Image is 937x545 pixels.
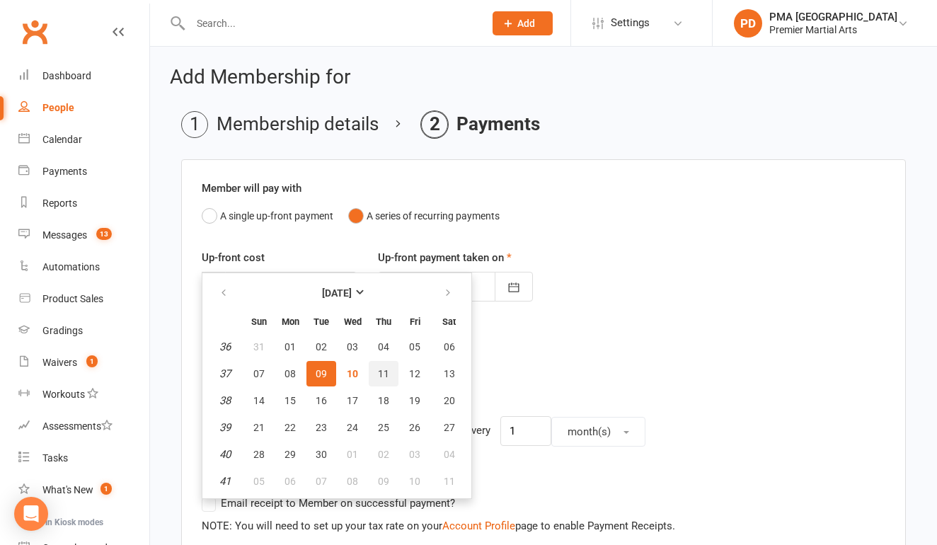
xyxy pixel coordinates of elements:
[284,395,296,406] span: 15
[282,316,299,327] small: Monday
[378,249,512,266] label: Up-front payment taken on
[306,388,336,413] button: 16
[316,476,327,487] span: 07
[442,520,515,532] a: Account Profile
[18,347,149,379] a: Waivers 1
[400,442,430,467] button: 03
[444,395,455,406] span: 20
[275,442,305,467] button: 29
[493,11,553,35] button: Add
[734,9,762,38] div: PD
[18,411,149,442] a: Assessments
[378,395,389,406] span: 18
[444,476,455,487] span: 11
[14,497,48,531] div: Open Intercom Messenger
[400,469,430,494] button: 10
[42,134,82,145] div: Calendar
[378,368,389,379] span: 11
[409,422,420,433] span: 26
[253,449,265,460] span: 28
[18,442,149,474] a: Tasks
[338,388,367,413] button: 17
[42,166,87,177] div: Payments
[551,417,645,447] button: month(s)
[251,316,267,327] small: Sunday
[347,341,358,352] span: 03
[769,11,897,23] div: PMA [GEOGRAPHIC_DATA]
[253,341,265,352] span: 31
[253,422,265,433] span: 21
[170,67,917,88] h2: Add Membership for
[400,334,430,360] button: 05
[431,361,467,386] button: 13
[316,395,327,406] span: 16
[275,361,305,386] button: 08
[42,70,91,81] div: Dashboard
[400,415,430,440] button: 26
[369,334,398,360] button: 04
[202,180,301,197] label: Member will pay with
[421,111,540,138] li: Payments
[42,261,100,272] div: Automations
[431,388,467,413] button: 20
[316,449,327,460] span: 30
[769,23,897,36] div: Premier Martial Arts
[611,7,650,39] span: Settings
[275,388,305,413] button: 15
[42,197,77,209] div: Reports
[42,484,93,495] div: What's New
[275,415,305,440] button: 22
[378,422,389,433] span: 25
[338,334,367,360] button: 03
[202,249,265,266] label: Up-front cost
[275,334,305,360] button: 01
[219,367,231,380] em: 37
[316,422,327,433] span: 23
[431,469,467,494] button: 11
[306,469,336,494] button: 07
[369,469,398,494] button: 09
[348,202,500,229] button: A series of recurring payments
[431,442,467,467] button: 04
[369,415,398,440] button: 25
[444,422,455,433] span: 27
[86,355,98,367] span: 1
[244,388,274,413] button: 14
[369,361,398,386] button: 11
[306,442,336,467] button: 30
[219,421,231,434] em: 39
[284,341,296,352] span: 01
[409,395,420,406] span: 19
[442,316,456,327] small: Saturday
[378,449,389,460] span: 02
[568,425,611,438] span: month(s)
[42,389,85,400] div: Workouts
[444,368,455,379] span: 13
[96,228,112,240] span: 13
[322,287,352,299] strong: [DATE]
[409,368,420,379] span: 12
[376,316,391,327] small: Thursday
[244,415,274,440] button: 21
[42,420,113,432] div: Assessments
[306,334,336,360] button: 02
[400,361,430,386] button: 12
[18,379,149,411] a: Workouts
[202,517,885,534] div: NOTE: You will need to set up your tax rate on your page to enable Payment Receipts.
[253,395,265,406] span: 14
[186,13,474,33] input: Search...
[219,394,231,407] em: 38
[431,415,467,440] button: 27
[42,229,87,241] div: Messages
[18,124,149,156] a: Calendar
[18,283,149,315] a: Product Sales
[42,325,83,336] div: Gradings
[338,469,367,494] button: 08
[284,422,296,433] span: 22
[517,18,535,29] span: Add
[409,476,420,487] span: 10
[253,368,265,379] span: 07
[306,361,336,386] button: 09
[219,448,231,461] em: 40
[18,474,149,506] a: What's New1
